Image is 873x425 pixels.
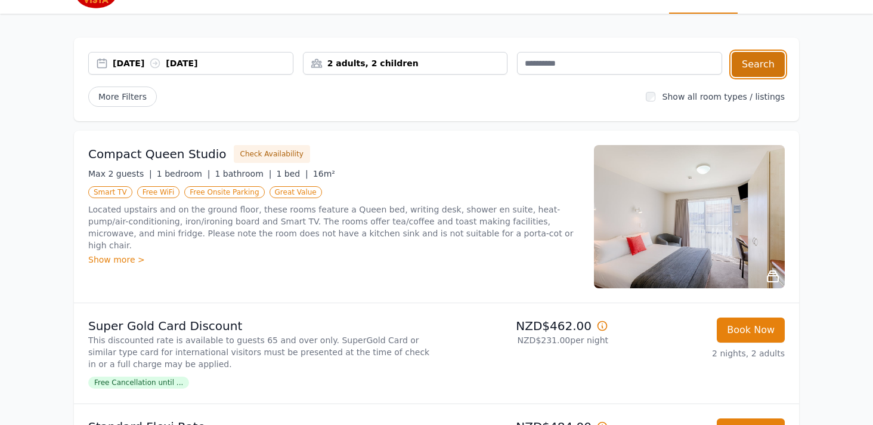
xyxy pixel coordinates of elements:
div: 2 adults, 2 children [304,57,507,69]
span: Free Cancellation until ... [88,377,189,389]
div: Show more > [88,254,580,266]
button: Check Availability [234,145,310,163]
button: Book Now [717,318,785,343]
div: [DATE] [DATE] [113,57,293,69]
span: Great Value [270,186,322,198]
h3: Compact Queen Studio [88,146,227,162]
p: 2 nights, 2 adults [618,347,785,359]
span: Free Onsite Parking [184,186,264,198]
span: Max 2 guests | [88,169,152,178]
p: Located upstairs and on the ground floor, these rooms feature a Queen bed, writing desk, shower e... [88,204,580,251]
p: NZD$231.00 per night [441,334,608,346]
span: Smart TV [88,186,132,198]
p: NZD$462.00 [441,318,608,334]
span: 1 bed | [276,169,308,178]
span: 1 bathroom | [215,169,271,178]
span: More Filters [88,87,157,107]
span: Free WiFi [137,186,180,198]
p: This discounted rate is available to guests 65 and over only. SuperGold Card or similar type card... [88,334,432,370]
button: Search [732,52,785,77]
span: 1 bedroom | [157,169,210,178]
label: Show all room types / listings [663,92,785,101]
span: 16m² [313,169,335,178]
p: Super Gold Card Discount [88,318,432,334]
